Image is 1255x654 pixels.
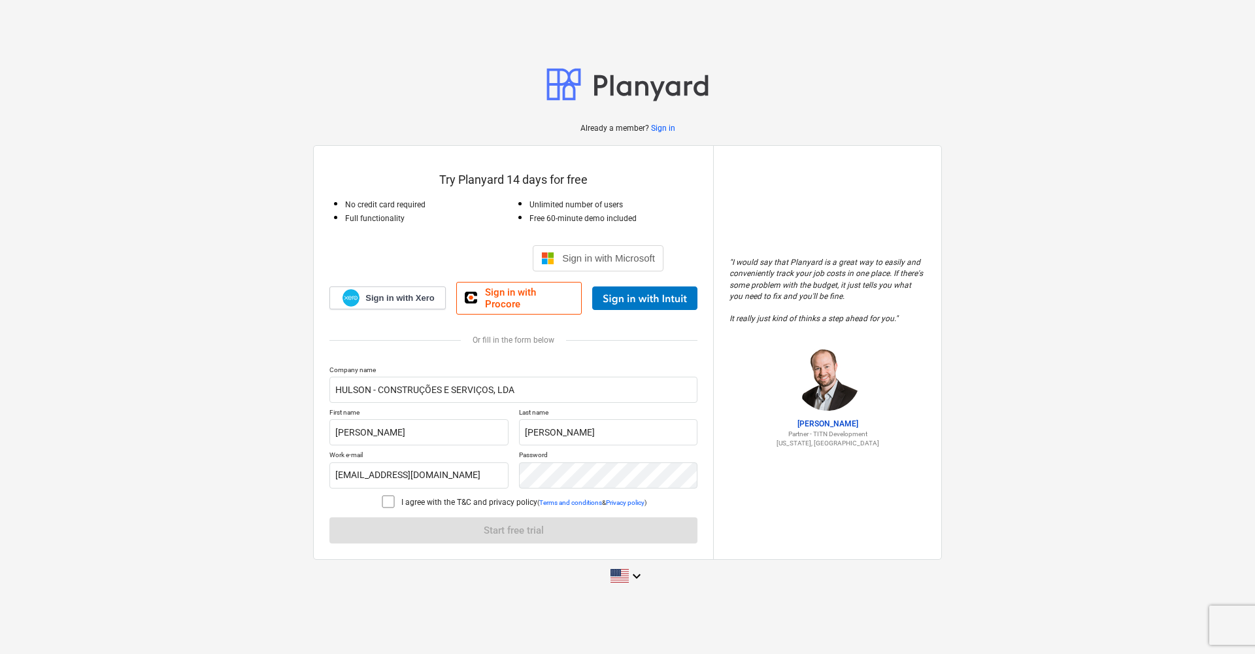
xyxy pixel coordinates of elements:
[541,252,554,265] img: Microsoft logo
[401,497,537,508] p: I agree with the T&C and privacy policy
[651,123,675,134] a: Sign in
[529,213,698,224] p: Free 60-minute demo included
[329,462,509,489] input: Work e-mail
[329,366,697,377] p: Company name
[519,408,698,419] p: Last name
[363,244,522,273] div: Inicie sessão com o Google. Abre num novo separador
[795,345,860,411] img: Jordan Cohen
[519,419,698,445] input: Last name
[537,498,646,507] p: ( & )
[729,257,926,324] p: " I would say that Planyard is a great way to easily and conveniently track your job costs in one...
[329,419,509,445] input: First name
[357,244,529,273] iframe: Botão Iniciar sessão com o Google
[365,292,434,304] span: Sign in with Xero
[329,451,509,462] p: Work e-mail
[529,199,698,211] p: Unlimited number of users
[580,123,651,134] p: Already a member?
[729,419,926,430] p: [PERSON_NAME]
[519,451,698,462] p: Password
[456,282,582,315] a: Sign in with Procore
[539,499,602,506] a: Terms and conditions
[329,408,509,419] p: First name
[629,568,644,584] i: keyboard_arrow_down
[329,172,697,188] p: Try Planyard 14 days for free
[485,286,573,310] span: Sign in with Procore
[729,430,926,438] p: Partner - TITN Development
[329,377,697,403] input: Company name
[329,336,697,345] div: Or fill in the form below
[606,499,644,506] a: Privacy policy
[343,289,360,307] img: Xero logo
[729,439,926,447] p: [US_STATE], [GEOGRAPHIC_DATA]
[329,286,446,309] a: Sign in with Xero
[562,252,655,264] span: Sign in with Microsoft
[345,199,514,211] p: No credit card required
[345,213,514,224] p: Full functionality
